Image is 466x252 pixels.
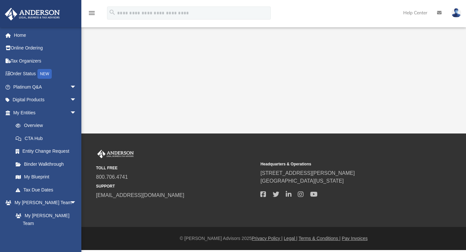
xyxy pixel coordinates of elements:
a: My [PERSON_NAME] Team [9,209,80,230]
a: [STREET_ADDRESS][PERSON_NAME] [260,170,355,176]
img: Anderson Advisors Platinum Portal [96,150,135,158]
a: [EMAIL_ADDRESS][DOMAIN_NAME] [96,192,184,198]
div: NEW [37,69,52,79]
a: Platinum Q&Aarrow_drop_down [5,80,86,93]
a: My Blueprint [9,171,83,184]
a: My Entitiesarrow_drop_down [5,106,86,119]
a: Tax Organizers [5,54,86,67]
a: menu [88,12,96,17]
a: My [PERSON_NAME] Teamarrow_drop_down [5,196,83,209]
a: Binder Walkthrough [9,158,86,171]
i: menu [88,9,96,17]
a: Privacy Policy | [252,236,283,241]
span: arrow_drop_down [70,80,83,94]
a: Terms & Conditions | [299,236,341,241]
div: © [PERSON_NAME] Advisors 2025 [81,235,466,242]
small: Headquarters & Operations [260,161,420,167]
a: [GEOGRAPHIC_DATA][US_STATE] [260,178,344,184]
span: arrow_drop_down [70,196,83,210]
span: arrow_drop_down [70,93,83,107]
a: Pay Invoices [342,236,367,241]
span: arrow_drop_down [70,106,83,119]
a: Entity Change Request [9,145,86,158]
a: Tax Due Dates [9,183,86,196]
a: CTA Hub [9,132,86,145]
a: Overview [9,119,86,132]
img: Anderson Advisors Platinum Portal [3,8,62,21]
small: TOLL FREE [96,165,256,171]
i: search [109,9,116,16]
small: SUPPORT [96,183,256,189]
a: Online Ordering [5,42,86,55]
a: Digital Productsarrow_drop_down [5,93,86,106]
img: User Pic [451,8,461,18]
a: Legal | [284,236,297,241]
a: Anderson System [9,230,83,243]
a: Order StatusNEW [5,67,86,81]
a: 800.706.4741 [96,174,128,180]
a: Home [5,29,86,42]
